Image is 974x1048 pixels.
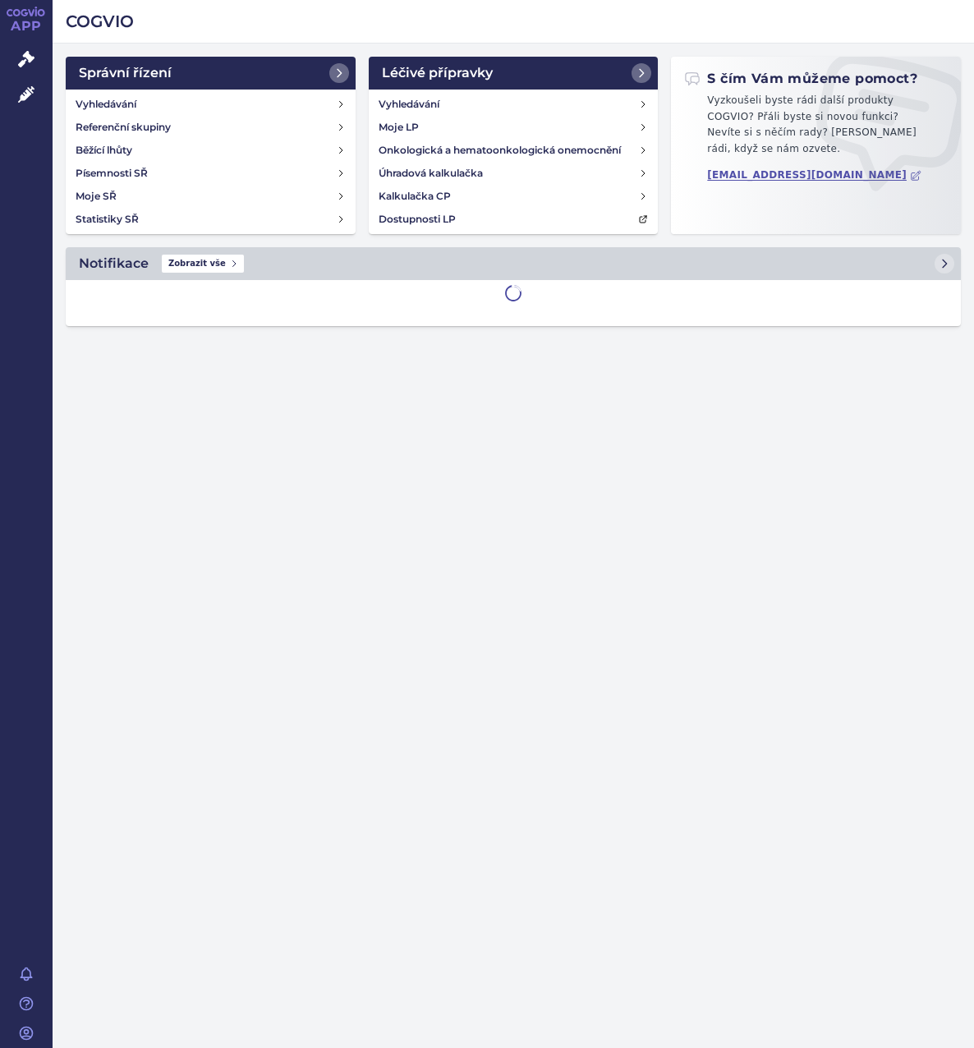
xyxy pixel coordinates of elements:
h4: Vyhledávání [76,96,136,113]
h2: Léčivé přípravky [382,63,493,83]
h4: Běžící lhůty [76,142,132,159]
a: Vyhledávání [372,93,655,116]
a: Úhradová kalkulačka [372,162,655,185]
h4: Moje LP [379,119,419,136]
h4: Onkologická a hematoonkologická onemocnění [379,142,621,159]
h2: S čím Vám můžeme pomoct? [684,70,917,88]
h4: Vyhledávání [379,96,439,113]
a: Referenční skupiny [69,116,352,139]
a: Kalkulačka CP [372,185,655,208]
a: Onkologická a hematoonkologická onemocnění [372,139,655,162]
h2: Notifikace [79,254,149,273]
h4: Kalkulačka CP [379,188,451,205]
a: Písemnosti SŘ [69,162,352,185]
h4: Referenční skupiny [76,119,171,136]
h2: Správní řízení [79,63,172,83]
span: Zobrazit vše [162,255,244,273]
a: Dostupnosti LP [372,208,655,231]
a: NotifikaceZobrazit vše [66,247,961,280]
h4: Moje SŘ [76,188,117,205]
h4: Dostupnosti LP [379,211,456,228]
a: Běžící lhůty [69,139,352,162]
a: Moje LP [372,116,655,139]
h2: COGVIO [66,10,961,33]
a: Správní řízení [66,57,356,90]
h4: Písemnosti SŘ [76,165,148,182]
a: Statistiky SŘ [69,208,352,231]
p: Vyzkoušeli byste rádi další produkty COGVIO? Přáli byste si novou funkci? Nevíte si s něčím rady?... [684,93,948,163]
a: Vyhledávání [69,93,352,116]
h4: Statistiky SŘ [76,211,139,228]
a: Léčivé přípravky [369,57,659,90]
a: [EMAIL_ADDRESS][DOMAIN_NAME] [707,169,921,182]
h4: Úhradová kalkulačka [379,165,483,182]
a: Moje SŘ [69,185,352,208]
